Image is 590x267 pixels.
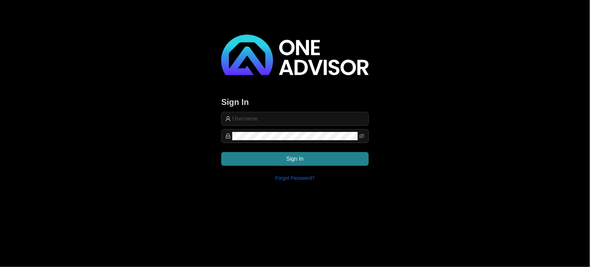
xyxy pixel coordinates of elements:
a: Forgot Password? [275,175,315,181]
span: user [225,116,231,122]
h3: Sign In [221,97,369,108]
img: 2df55531c6924b55f21c4cf5d4484680-logo-light.svg [221,35,369,75]
input: Username [232,115,365,123]
span: lock [225,133,231,139]
span: eye-invisible [359,133,365,139]
span: Sign In [287,155,304,163]
button: Sign In [221,152,369,166]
